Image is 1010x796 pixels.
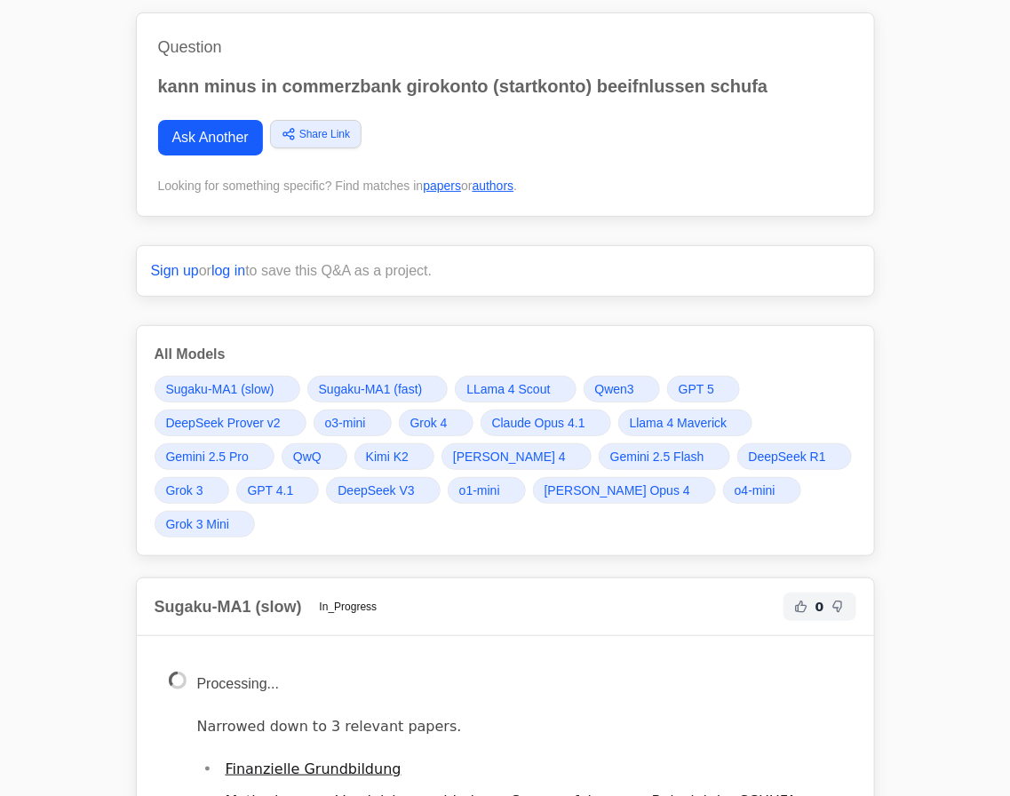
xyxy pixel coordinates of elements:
[815,598,824,616] span: 0
[155,344,856,365] h3: All Models
[197,714,842,739] p: Narrowed down to 3 relevant papers.
[166,448,249,466] span: Gemini 2.5 Pro
[319,380,423,398] span: Sugaku-MA1 (fast)
[158,120,263,155] a: Ask Another
[610,448,704,466] span: Gemini 2.5 Flash
[723,477,801,504] a: o4-mini
[455,376,576,402] a: LLama 4 Scout
[282,443,347,470] a: QwQ
[473,179,514,193] a: authors
[155,511,256,537] a: Grok 3 Mini
[481,410,611,436] a: Claude Opus 4.1
[828,596,849,617] button: Not Helpful
[166,482,203,499] span: Grok 3
[158,177,853,195] div: Looking for something specific? Find matches in or .
[155,477,229,504] a: Grok 3
[166,414,281,432] span: DeepSeek Prover v2
[448,477,526,504] a: o1-mini
[151,260,860,282] p: or to save this Q&A as a project.
[211,263,245,278] a: log in
[791,596,812,617] button: Helpful
[307,376,449,402] a: Sugaku-MA1 (fast)
[166,515,230,533] span: Grok 3 Mini
[354,443,434,470] a: Kimi K2
[155,376,300,402] a: Sugaku-MA1 (slow)
[410,414,448,432] span: Grok 4
[533,477,716,504] a: [PERSON_NAME] Opus 4
[599,443,730,470] a: Gemini 2.5 Flash
[299,126,350,142] span: Share Link
[667,376,740,402] a: GPT 5
[618,410,753,436] a: Llama 4 Maverick
[441,443,592,470] a: [PERSON_NAME] 4
[492,414,585,432] span: Claude Opus 4.1
[679,380,714,398] span: GPT 5
[309,596,388,617] span: In_Progress
[749,448,826,466] span: DeepSeek R1
[326,477,440,504] a: DeepSeek V3
[545,482,690,499] span: [PERSON_NAME] Opus 4
[248,482,294,499] span: GPT 4.1
[453,448,566,466] span: [PERSON_NAME] 4
[595,380,634,398] span: Qwen3
[158,74,853,99] p: kann minus in commerzbank girokonto (startkonto) beeifnlussen schufa
[584,376,660,402] a: Qwen3
[423,179,461,193] a: papers
[226,760,402,777] a: Finanzielle Grundbildung
[151,263,199,278] a: Sign up
[735,482,775,499] span: o4-mini
[158,35,853,60] h1: Question
[155,410,306,436] a: DeepSeek Prover v2
[466,380,550,398] span: LLama 4 Scout
[338,482,414,499] span: DeepSeek V3
[737,443,852,470] a: DeepSeek R1
[155,594,302,619] h2: Sugaku-MA1 (slow)
[325,414,366,432] span: o3-mini
[459,482,500,499] span: o1-mini
[197,676,279,691] span: Processing...
[314,410,392,436] a: o3-mini
[155,443,274,470] a: Gemini 2.5 Pro
[166,380,274,398] span: Sugaku-MA1 (slow)
[236,477,320,504] a: GPT 4.1
[293,448,322,466] span: QwQ
[366,448,409,466] span: Kimi K2
[399,410,473,436] a: Grok 4
[630,414,728,432] span: Llama 4 Maverick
